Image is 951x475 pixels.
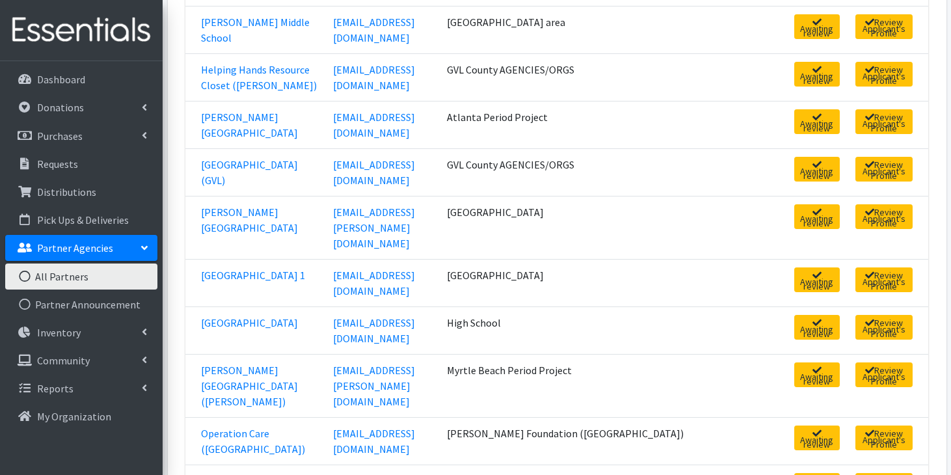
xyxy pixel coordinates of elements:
a: Awaiting review [794,267,840,292]
a: Donations [5,94,157,120]
td: High School [439,306,741,354]
p: Partner Agencies [37,241,113,254]
a: [EMAIL_ADDRESS][DOMAIN_NAME] [333,111,415,139]
a: Purchases [5,123,157,149]
a: Pick Ups & Deliveries [5,207,157,233]
p: My Organization [37,410,111,423]
a: Review Applicant's Profile [855,362,913,387]
td: Myrtle Beach Period Project [439,354,741,417]
a: [EMAIL_ADDRESS][DOMAIN_NAME] [333,158,415,187]
a: [EMAIL_ADDRESS][PERSON_NAME][DOMAIN_NAME] [333,206,415,250]
a: Review Applicant's Profile [855,267,913,292]
a: Review Applicant's Profile [855,315,913,340]
img: HumanEssentials [5,8,157,52]
a: [GEOGRAPHIC_DATA] [201,316,298,329]
td: GVL County AGENCIES/ORGS [439,53,741,101]
a: All Partners [5,264,157,290]
p: Inventory [37,326,81,339]
a: [EMAIL_ADDRESS][DOMAIN_NAME] [333,316,415,345]
a: Awaiting review [794,362,840,387]
a: [PERSON_NAME][GEOGRAPHIC_DATA] [201,206,298,234]
a: Awaiting review [794,14,840,39]
td: [PERSON_NAME] Foundation ([GEOGRAPHIC_DATA]) [439,417,741,465]
td: Atlanta Period Project [439,101,741,148]
a: Reports [5,375,157,401]
p: Community [37,354,90,367]
a: Review Applicant's Profile [855,109,913,134]
a: Partner Agencies [5,235,157,261]
a: Review Applicant's Profile [855,157,913,182]
p: Donations [37,101,84,114]
a: Review Applicant's Profile [855,14,913,39]
a: [EMAIL_ADDRESS][DOMAIN_NAME] [333,63,415,92]
a: Helping Hands Resource Closet ([PERSON_NAME]) [201,63,317,92]
a: [EMAIL_ADDRESS][DOMAIN_NAME] [333,269,415,297]
td: [GEOGRAPHIC_DATA] [439,259,741,306]
p: Purchases [37,129,83,142]
a: Awaiting review [794,315,840,340]
p: Reports [37,382,74,395]
a: Awaiting review [794,426,840,450]
a: Awaiting review [794,204,840,229]
td: [GEOGRAPHIC_DATA] area [439,6,741,53]
a: Awaiting review [794,109,840,134]
a: [EMAIL_ADDRESS][DOMAIN_NAME] [333,427,415,455]
a: Review Applicant's Profile [855,62,913,87]
p: Requests [37,157,78,170]
a: My Organization [5,403,157,429]
a: Requests [5,151,157,177]
a: Partner Announcement [5,292,157,318]
a: [GEOGRAPHIC_DATA] 1 [201,269,305,282]
a: [EMAIL_ADDRESS][DOMAIN_NAME] [333,16,415,44]
a: Awaiting review [794,62,840,87]
a: [PERSON_NAME][GEOGRAPHIC_DATA] ([PERSON_NAME]) [201,364,298,408]
td: [GEOGRAPHIC_DATA] [439,196,741,259]
a: Distributions [5,179,157,205]
td: GVL County AGENCIES/ORGS [439,148,741,196]
p: Distributions [37,185,96,198]
a: Dashboard [5,66,157,92]
a: [PERSON_NAME][GEOGRAPHIC_DATA] [201,111,298,139]
a: [EMAIL_ADDRESS][PERSON_NAME][DOMAIN_NAME] [333,364,415,408]
p: Dashboard [37,73,85,86]
p: Pick Ups & Deliveries [37,213,129,226]
a: Operation Care ([GEOGRAPHIC_DATA]) [201,427,305,455]
a: [PERSON_NAME] Middle School [201,16,310,44]
a: Community [5,347,157,373]
a: Inventory [5,319,157,346]
a: Review Applicant's Profile [855,204,913,229]
a: [GEOGRAPHIC_DATA] (GVL) [201,158,298,187]
a: Review Applicant's Profile [855,426,913,450]
a: Awaiting review [794,157,840,182]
